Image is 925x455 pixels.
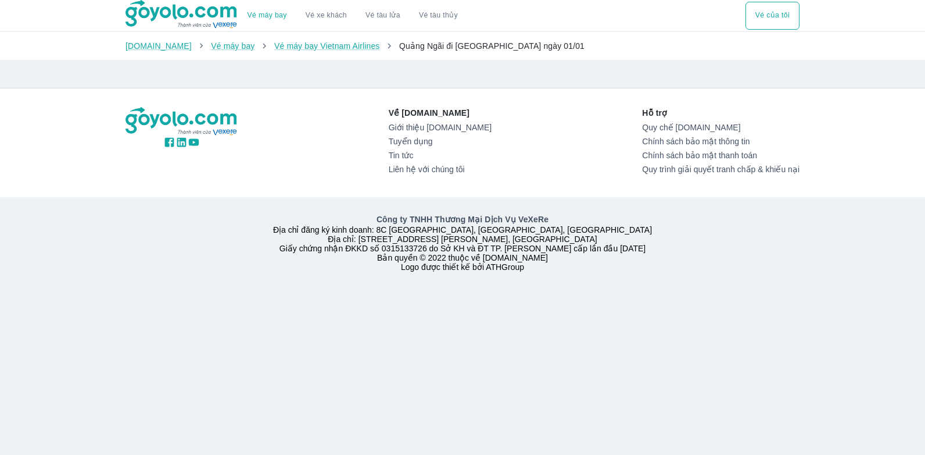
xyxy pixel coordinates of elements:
p: Công ty TNHH Thương Mại Dịch Vụ VeXeRe [128,214,797,225]
a: Tuyển dụng [389,137,492,146]
button: Vé của tôi [745,2,799,30]
nav: breadcrumb [126,40,799,52]
p: Về [DOMAIN_NAME] [389,107,492,119]
div: choose transportation mode [745,2,799,30]
div: Địa chỉ đăng ký kinh doanh: 8C [GEOGRAPHIC_DATA], [GEOGRAPHIC_DATA], [GEOGRAPHIC_DATA] Địa chỉ: [... [119,214,806,272]
a: Tin tức [389,151,492,160]
a: Chính sách bảo mật thông tin [642,137,799,146]
a: [DOMAIN_NAME] [126,41,192,51]
div: choose transportation mode [238,2,467,30]
a: Vé máy bay [211,41,254,51]
a: Quy trình giải quyết tranh chấp & khiếu nại [642,165,799,174]
a: Vé máy bay [248,11,287,20]
a: Vé tàu lửa [356,2,410,30]
a: Liên hệ với chúng tôi [389,165,492,174]
span: Quảng Ngãi đi [GEOGRAPHIC_DATA] ngày 01/01 [399,41,585,51]
a: Vé máy bay Vietnam Airlines [274,41,380,51]
a: Giới thiệu [DOMAIN_NAME] [389,123,492,132]
img: logo [126,107,238,136]
button: Vé tàu thủy [410,2,467,30]
p: Hỗ trợ [642,107,799,119]
a: Quy chế [DOMAIN_NAME] [642,123,799,132]
a: Chính sách bảo mật thanh toán [642,151,799,160]
a: Vé xe khách [306,11,347,20]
